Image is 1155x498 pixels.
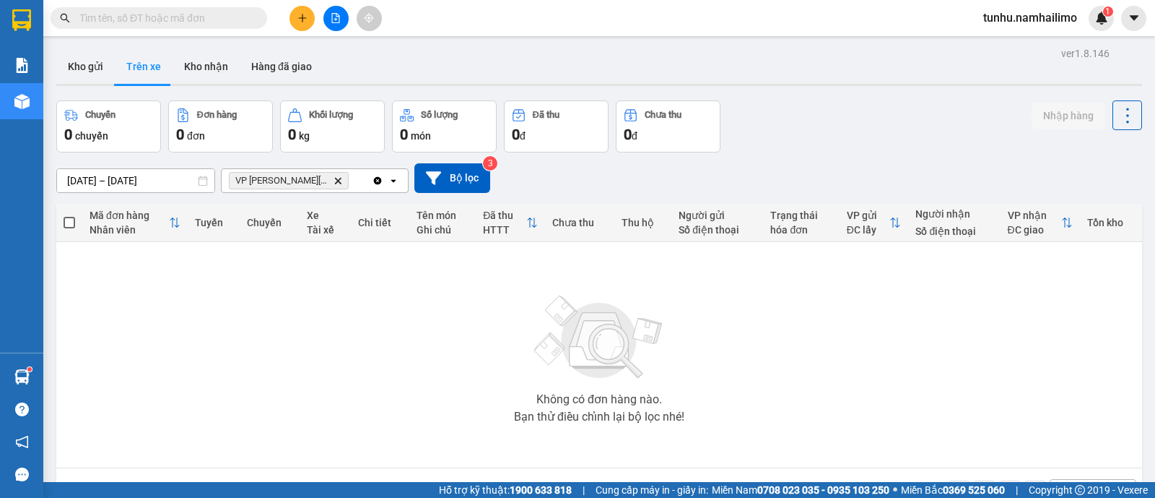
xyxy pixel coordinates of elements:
[115,49,173,84] button: Trên xe
[280,100,385,153] button: Khối lượng0kg
[414,163,490,193] button: Bộ lọc
[847,210,890,221] div: VP gửi
[229,172,349,189] span: VP chợ Mũi Né, close by backspace
[622,217,665,228] div: Thu hộ
[187,130,205,142] span: đơn
[85,110,115,120] div: Chuyến
[197,110,237,120] div: Đơn hàng
[1121,6,1146,31] button: caret-down
[331,13,341,23] span: file-add
[583,482,585,498] span: |
[1105,7,1110,17] span: 1
[757,484,889,496] strong: 0708 023 035 - 0935 103 250
[173,49,240,84] button: Kho nhận
[483,224,526,236] div: HTTT
[1001,204,1080,242] th: Toggle SortBy
[840,204,909,242] th: Toggle SortBy
[372,175,383,186] svg: Clear all
[533,110,559,120] div: Đã thu
[847,224,890,236] div: ĐC lấy
[323,6,349,31] button: file-add
[307,210,344,221] div: Xe
[12,9,31,31] img: logo-vxr
[14,58,30,73] img: solution-icon
[364,13,374,23] span: aim
[1087,217,1135,228] div: Tồn kho
[1103,7,1113,17] sup: 1
[56,100,161,153] button: Chuyến0chuyến
[357,6,382,31] button: aim
[15,435,29,449] span: notification
[421,110,458,120] div: Số lượng
[770,224,832,236] div: hóa đơn
[483,210,526,221] div: Đã thu
[176,126,184,143] span: 0
[645,110,681,120] div: Chưa thu
[168,100,273,153] button: Đơn hàng0đơn
[288,126,296,143] span: 0
[235,175,328,186] span: VP chợ Mũi Né
[392,100,497,153] button: Số lượng0món
[75,130,108,142] span: chuyến
[57,169,214,192] input: Select a date range.
[400,126,408,143] span: 0
[1061,46,1110,61] div: ver 1.8.146
[247,217,292,228] div: Chuyến
[679,210,756,221] div: Người gửi
[439,482,572,498] span: Hỗ trợ kỹ thuật:
[307,224,344,236] div: Tài xế
[512,126,520,143] span: 0
[195,217,232,228] div: Tuyến
[27,367,32,372] sup: 1
[616,100,720,153] button: Chưa thu0đ
[527,287,671,388] img: svg+xml;base64,PHN2ZyBjbGFzcz0ibGlzdC1wbHVnX19zdmciIHhtbG5zPSJodHRwOi8vd3d3LnczLm9yZy8yMDAwL3N2Zy...
[334,176,342,185] svg: Delete
[915,208,993,220] div: Người nhận
[90,210,169,221] div: Mã đơn hàng
[514,411,684,423] div: Bạn thử điều chỉnh lại bộ lọc nhé!
[536,394,662,405] div: Không có đơn hàng nào.
[943,484,1005,496] strong: 0369 525 060
[297,13,308,23] span: plus
[56,49,115,84] button: Kho gửi
[417,210,468,221] div: Tên món
[299,130,310,142] span: kg
[679,224,756,236] div: Số điện thoại
[1032,103,1105,129] button: Nhập hàng
[1008,210,1061,221] div: VP nhận
[770,210,832,221] div: Trạng thái
[712,482,889,498] span: Miền Nam
[504,100,609,153] button: Đã thu0đ
[510,484,572,496] strong: 1900 633 818
[915,226,993,237] div: Số điện thoại
[1095,12,1108,25] img: icon-new-feature
[60,13,70,23] span: search
[82,204,188,242] th: Toggle SortBy
[901,482,1005,498] span: Miền Bắc
[90,224,169,236] div: Nhân viên
[624,126,632,143] span: 0
[1008,224,1061,236] div: ĐC giao
[14,94,30,109] img: warehouse-icon
[15,468,29,481] span: message
[358,217,402,228] div: Chi tiết
[552,217,607,228] div: Chưa thu
[79,10,250,26] input: Tìm tên, số ĐT hoặc mã đơn
[64,126,72,143] span: 0
[411,130,431,142] span: món
[1016,482,1018,498] span: |
[972,9,1089,27] span: tunhu.namhailimo
[240,49,323,84] button: Hàng đã giao
[15,403,29,416] span: question-circle
[1075,485,1085,495] span: copyright
[1128,12,1141,25] span: caret-down
[893,487,897,493] span: ⚪️
[309,110,353,120] div: Khối lượng
[352,173,353,188] input: Selected VP chợ Mũi Né.
[520,130,526,142] span: đ
[483,156,497,171] sup: 3
[476,204,545,242] th: Toggle SortBy
[417,224,468,236] div: Ghi chú
[289,6,315,31] button: plus
[632,130,637,142] span: đ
